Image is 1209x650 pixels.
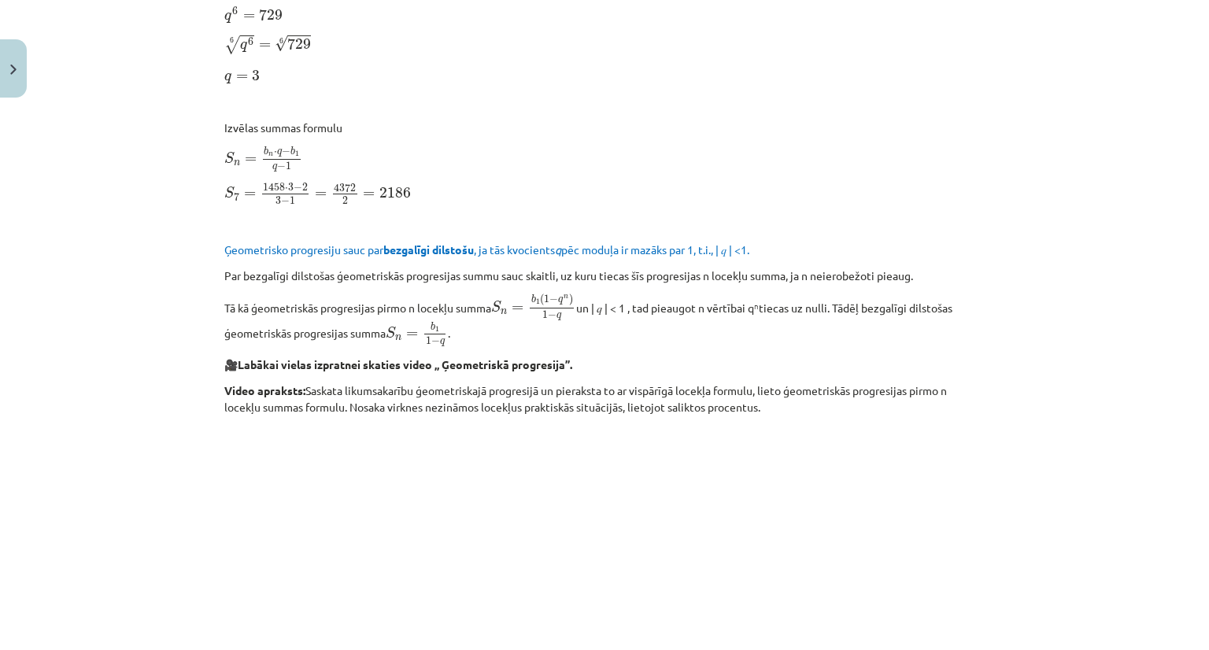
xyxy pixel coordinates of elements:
span: 7 [234,193,239,201]
span: S [386,327,396,338]
span: ( [540,294,544,306]
span: 3 [288,183,294,191]
span: 2 [302,183,308,191]
span: = [512,305,523,312]
span: q [558,297,563,305]
span: Ģeometrisko progresiju sauc par , ja tās kvocients pēc moduļa ir mazāks par 1, t.i., | 𝑞 | <1. [224,242,749,257]
span: b [264,146,268,155]
span: − [431,338,440,345]
sup: n [754,300,759,312]
span: = [236,74,248,80]
span: 4372 [334,183,356,192]
i: q [555,242,561,257]
span: b [290,146,295,155]
span: 2 [342,197,348,205]
span: 1 [286,162,291,170]
p: 🎥 [224,356,985,373]
span: 1 [426,337,431,345]
b: Labākai vielas izpratnei skaties video „ Ģeometriskā progresija”. [238,357,572,371]
span: 6 [248,38,253,46]
span: = [315,191,327,198]
span: 1 [536,299,540,305]
span: 1 [290,197,295,205]
span: q [556,313,561,320]
b: bezgalīgi dilstošu [383,242,474,257]
b: Video apraksts: [224,383,305,397]
span: − [294,184,302,192]
span: q [240,42,247,52]
span: 3 [252,70,260,81]
span: = [243,13,255,20]
span: 1 [544,295,549,303]
span: b [431,322,435,331]
span: S [491,301,501,312]
span: − [281,198,290,205]
span: ⋅ [285,187,288,190]
span: S [224,152,235,164]
span: n [234,161,240,166]
span: n [501,309,507,315]
p: Saskata likumsakarību ģeometriskajā progresijā un pieraksta to ar vispārīgā locekļa formulu, liet... [224,382,985,415]
span: q [440,339,445,346]
span: − [282,147,290,155]
span: − [549,296,558,304]
img: icon-close-lesson-0947bae3869378f0d4975bcd49f059093ad1ed9edebbc8119c70593378902aed.svg [10,65,17,75]
span: 729 [287,38,311,50]
span: = [245,157,257,163]
span: = [244,191,256,198]
span: ⋅ [274,151,277,154]
span: n [268,153,273,157]
span: b [531,295,536,304]
span: q [272,164,277,172]
span: ) [569,294,573,306]
span: 6 [232,7,238,15]
span: − [548,311,556,319]
span: 2186 [379,187,411,198]
span: 1458 [263,183,285,191]
span: = [259,42,271,49]
span: √ [275,35,287,52]
span: q [277,150,282,157]
span: = [363,191,375,198]
span: 1 [295,150,299,156]
p: Par bezgalīgi dilstošas ģeometriskās progresijas summu sauc skaitli, uz kuru tiecas šīs progresij... [224,268,985,284]
span: q [224,13,231,23]
span: = [406,331,418,338]
span: q [224,73,231,83]
p: Izvēlas summas formulu [224,120,985,136]
span: n [564,295,568,299]
span: 1 [542,311,548,319]
span: 1 [435,326,439,331]
span: n [395,336,401,342]
p: Tā kā ģeometriskās progresijas pirmo n locekļu summa un | 𝑞 | < 1 , tad pieaugot n vērtībai q tie... [224,294,985,348]
span: S [224,187,235,198]
span: 3 [275,197,281,205]
span: √ [224,35,240,54]
span: − [277,163,286,171]
span: 729 [259,9,283,20]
